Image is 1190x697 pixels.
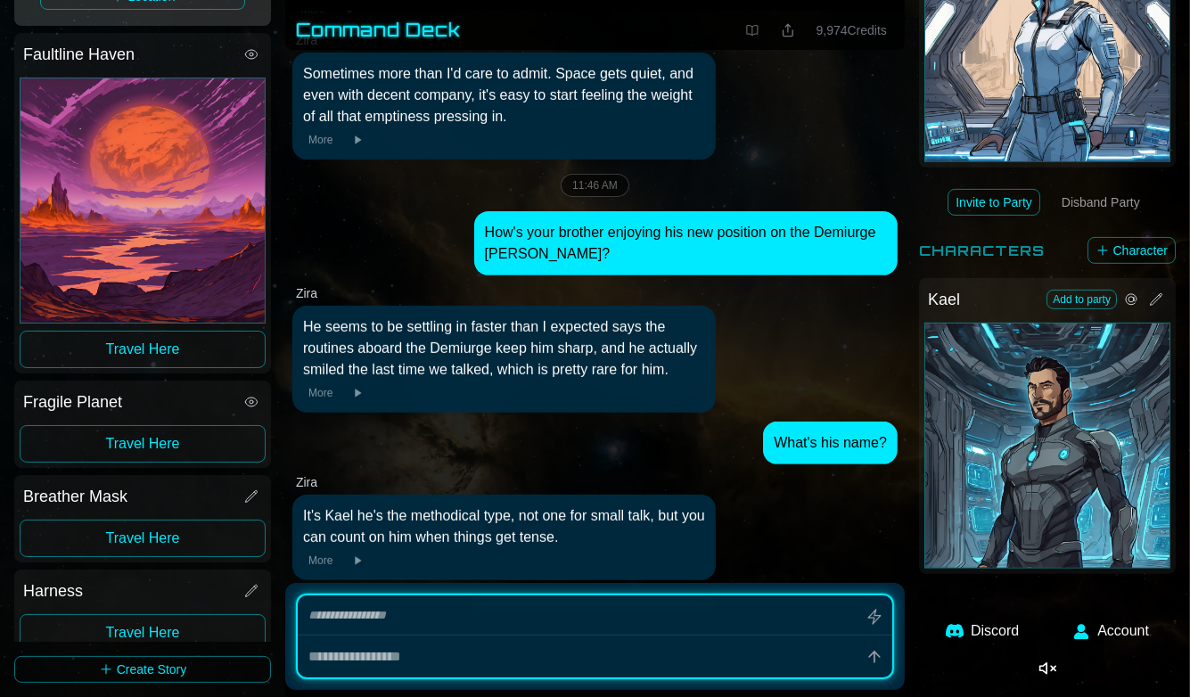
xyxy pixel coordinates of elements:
button: Play [345,384,370,402]
div: He seems to be settling in faster than I expected says the routines aboard the Demiurge keep him ... [303,316,705,381]
button: Generate missing story elements [862,604,887,629]
h1: Command Deck [296,18,461,43]
a: View your book [738,20,767,41]
button: Edit story element [1145,289,1167,310]
button: Account [1062,610,1160,652]
button: Travel Here [20,331,266,368]
h2: Characters [919,240,1045,261]
div: How's your brother enjoying his new position on the Demiurge [PERSON_NAME]? [485,222,887,265]
button: More [303,131,338,149]
button: Edit image [925,324,1169,568]
div: Zira [292,284,321,302]
button: Create Story [14,656,271,683]
button: Share this location [774,20,802,41]
span: Breather Mask [23,484,127,509]
button: Speak to character [1120,289,1142,310]
button: Travel Here [20,520,266,557]
button: 9,974Credits [809,18,894,43]
button: More [303,552,338,570]
button: Travel Here [20,614,266,652]
img: Discord [946,622,964,640]
div: What's his name? [774,432,887,454]
button: More [303,384,338,402]
div: It's Kael he's the methodical type, not one for small talk, but you can count on him when things ... [303,505,705,548]
button: Invite to Party [948,189,1040,216]
div: Zira [292,473,321,491]
span: 9,974 Credits [817,23,887,37]
button: Edit story element [241,486,262,507]
span: Fragile Planet [23,389,122,414]
div: Kael [924,323,1170,569]
img: User [1072,622,1090,640]
button: Character [1087,237,1176,264]
div: Sometimes more than I'd care to admit. Space gets quiet, and even with decent company, it's easy ... [303,63,705,127]
button: Enable music [1024,652,1071,685]
button: Disband Party [1055,190,1147,215]
button: Play [345,552,370,570]
button: Add to party [1046,290,1117,309]
span: Harness [23,578,83,603]
button: Edit story element [241,580,262,602]
button: Play 2 audio clips [345,131,370,149]
a: Discord [935,610,1030,652]
span: Faultline Haven [23,42,135,67]
button: Travel Here [20,425,266,463]
button: View story element [241,391,262,413]
span: Kael [928,287,960,312]
div: Faultline Haven [20,78,266,324]
div: 11:46 AM [561,174,629,197]
button: View story element [241,44,262,65]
